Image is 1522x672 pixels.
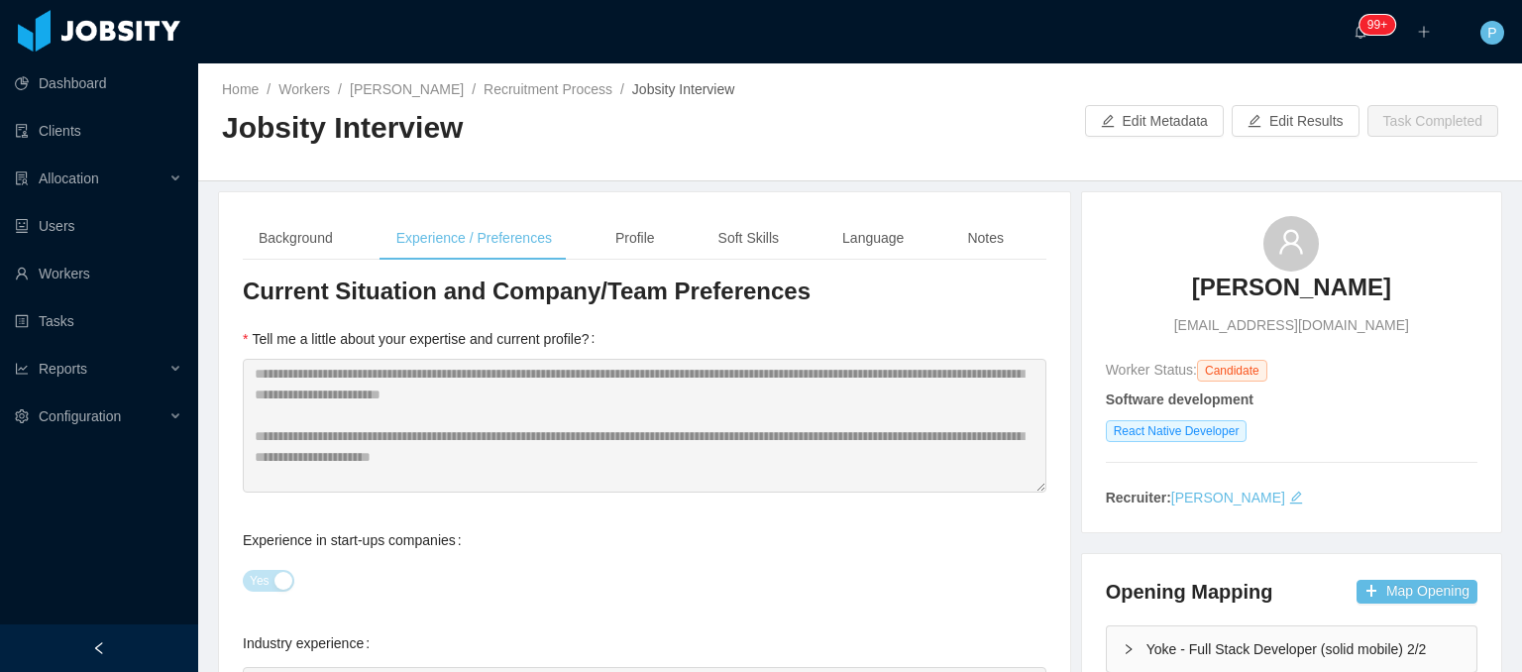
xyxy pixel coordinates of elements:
[1106,392,1253,407] strong: Software development
[1123,643,1135,655] i: icon: right
[1085,105,1224,137] button: icon: editEdit Metadata
[15,111,182,151] a: icon: auditClients
[243,570,294,592] button: Experience in start-ups companies
[1417,25,1431,39] i: icon: plus
[632,81,734,97] span: Jobsity Interview
[1106,362,1197,378] span: Worker Status:
[250,571,270,591] span: Yes
[951,216,1020,261] div: Notes
[1106,578,1273,606] h4: Opening Mapping
[39,408,121,424] span: Configuration
[1107,626,1476,672] div: icon: rightYoke - Full Stack Developer (solid mobile) 2/2
[472,81,476,97] span: /
[243,216,349,261] div: Background
[15,409,29,423] i: icon: setting
[1106,420,1248,442] span: React Native Developer
[1359,15,1395,35] sup: 1705
[338,81,342,97] span: /
[1192,272,1391,315] a: [PERSON_NAME]
[39,170,99,186] span: Allocation
[826,216,920,261] div: Language
[222,81,259,97] a: Home
[1174,315,1409,336] span: [EMAIL_ADDRESS][DOMAIN_NAME]
[1171,490,1285,505] a: [PERSON_NAME]
[484,81,612,97] a: Recruitment Process
[243,532,470,548] label: Experience in start-ups companies
[620,81,624,97] span: /
[39,361,87,377] span: Reports
[350,81,464,97] a: [PERSON_NAME]
[15,301,182,341] a: icon: profileTasks
[278,81,330,97] a: Workers
[599,216,671,261] div: Profile
[1197,360,1267,382] span: Candidate
[1106,490,1171,505] strong: Recruiter:
[243,331,602,347] label: Tell me a little about your expertise and current profile?
[1357,580,1477,604] button: icon: plusMap Opening
[703,216,795,261] div: Soft Skills
[1232,105,1359,137] button: icon: editEdit Results
[15,171,29,185] i: icon: solution
[380,216,568,261] div: Experience / Preferences
[222,108,860,149] h2: Jobsity Interview
[243,359,1046,494] textarea: Tell me a little about your expertise and current profile?
[15,362,29,376] i: icon: line-chart
[243,276,1046,307] h3: Current Situation and Company/Team Preferences
[1289,491,1303,504] i: icon: edit
[15,63,182,103] a: icon: pie-chartDashboard
[267,81,271,97] span: /
[15,254,182,293] a: icon: userWorkers
[1354,25,1367,39] i: icon: bell
[1277,228,1305,256] i: icon: user
[243,635,378,651] label: Industry experience
[1192,272,1391,303] h3: [PERSON_NAME]
[1367,105,1498,137] button: Task Completed
[1487,21,1496,45] span: P
[15,206,182,246] a: icon: robotUsers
